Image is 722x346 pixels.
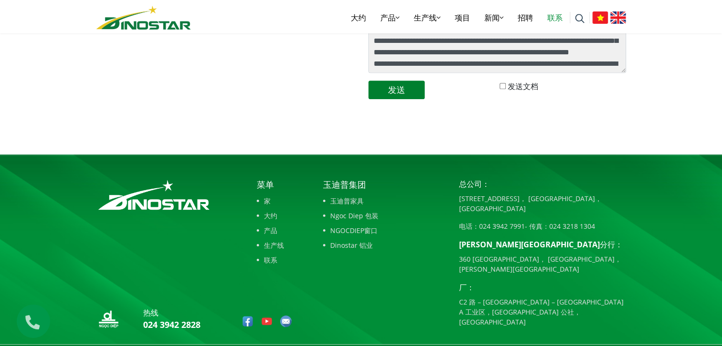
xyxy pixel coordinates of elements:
a: NGOCDIEP窗口 [323,225,445,235]
a: 家 [257,196,284,206]
p: 360 [GEOGRAPHIC_DATA]， [GEOGRAPHIC_DATA]， [PERSON_NAME][GEOGRAPHIC_DATA] [459,254,626,274]
a: 生产线 [407,2,448,33]
p: 总公司： [459,178,626,190]
font: 玉迪普家具 [330,196,364,206]
font: Dinostar 铝业 [330,240,373,250]
a: 生产线 [257,240,284,250]
a: Dinostar 铝业 [323,240,445,250]
font: 新闻 [484,12,500,23]
p: [PERSON_NAME][GEOGRAPHIC_DATA]分行： [459,239,626,250]
label: 发送文档 [508,81,538,92]
p: C2 路 – [GEOGRAPHIC_DATA] – [GEOGRAPHIC_DATA] A 工业区，[GEOGRAPHIC_DATA] 公社，[GEOGRAPHIC_DATA] [459,297,626,327]
font: 产品 [264,225,277,235]
p: 菜单 [257,178,284,191]
a: 招聘 [511,2,540,33]
img: 英语 [610,11,626,24]
font: NGOCDIEP窗口 [330,225,377,235]
a: 项目 [448,2,477,33]
p: 玉迪普集团 [323,178,445,191]
a: Ngoc Diep 包装 [323,211,445,221]
img: 张越 [592,11,608,24]
img: logo_nd_footer [96,307,120,331]
a: 024 3942 7991 [479,222,525,231]
a: 联系 [540,2,570,33]
font: 产品 [380,12,396,23]
a: 024 3218 1304 [549,222,595,231]
p: 热线 [143,307,200,318]
a: 大约 [257,211,284,221]
font: 大约 [264,211,277,221]
font: 生产线 [264,240,284,250]
p: [STREET_ADDRESS]， [GEOGRAPHIC_DATA]， [GEOGRAPHIC_DATA] [459,193,626,214]
a: 玉迪普家具 [323,196,445,206]
font: 家 [264,196,271,206]
p: 电话： - 传真： [459,221,626,231]
a: 大约 [344,2,373,33]
button: 发送 [368,81,425,99]
p: 厂： [459,282,626,293]
img: 搜索 [575,14,585,23]
font: 联系 [264,255,277,265]
font: 生产线 [414,12,437,23]
a: 新闻 [477,2,511,33]
a: 024 3942 2828 [143,319,200,330]
font: Ngoc Diep 包装 [330,211,378,221]
a: 产品 [373,2,407,33]
a: 产品 [257,225,284,235]
img: 商标 [96,6,191,30]
a: 联系 [257,255,284,265]
img: logo_footer [96,178,211,212]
